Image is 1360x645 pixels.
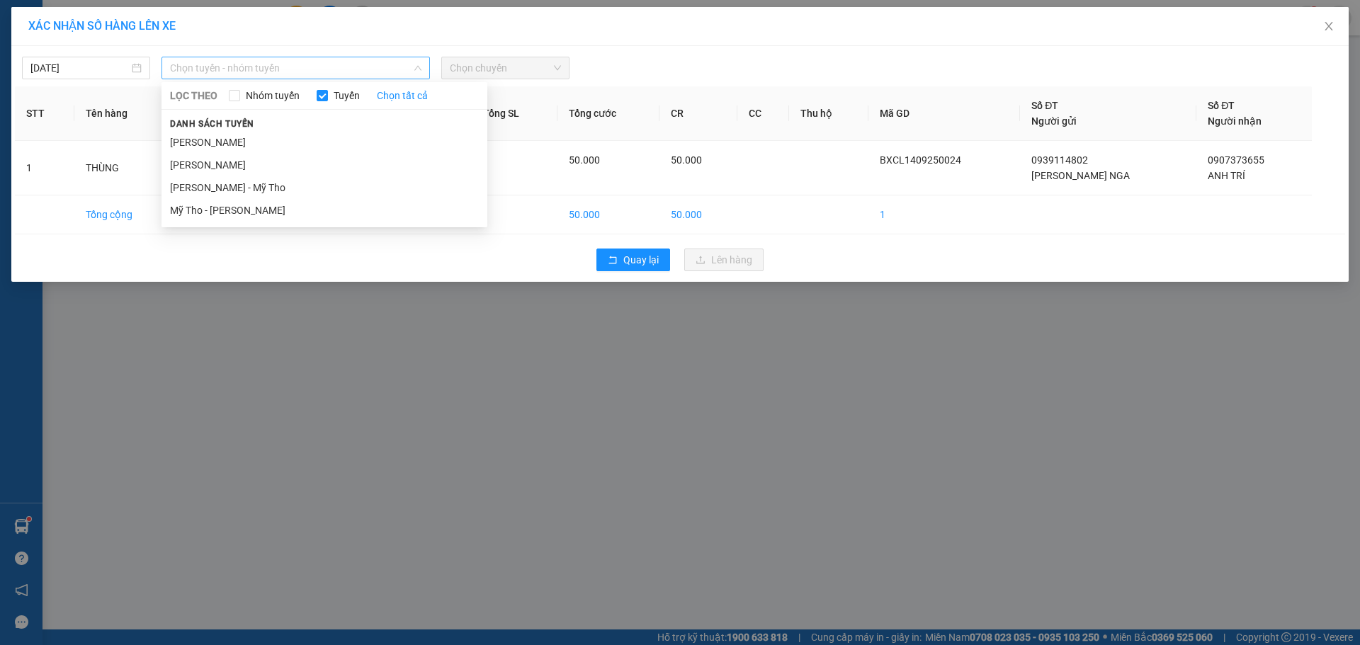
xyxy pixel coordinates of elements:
span: 0939114802 [1031,154,1088,166]
td: 50.000 [659,195,738,234]
th: CC [737,86,789,141]
td: 1 [472,195,557,234]
td: 1 [868,195,1020,234]
td: THÙNG [74,141,176,195]
span: Chọn tuyến - nhóm tuyến [170,57,421,79]
div: 0939114802 [12,80,125,100]
td: 1 [15,141,74,195]
span: Số ĐT [1208,100,1235,111]
li: Mỹ Tho - [PERSON_NAME] [161,199,487,222]
th: STT [15,86,74,141]
span: 50.000 [569,154,600,166]
div: BX [PERSON_NAME] [12,12,125,46]
li: [PERSON_NAME] - Mỹ Tho [161,176,487,199]
span: Quay lại [623,252,659,268]
th: Tổng SL [472,86,557,141]
span: Nhóm tuyến [240,88,305,103]
td: Tổng cộng [74,195,176,234]
span: 50.000 [671,154,702,166]
span: Số ĐT [1031,100,1058,111]
div: 0907373655 [135,61,279,81]
span: 0907373655 [1208,154,1264,166]
span: BXCL1409250024 [880,154,961,166]
span: Nhận: [135,12,169,27]
span: close [1323,21,1334,32]
button: Close [1309,7,1349,47]
button: rollbackQuay lại [596,249,670,271]
th: CR [659,86,738,141]
li: [PERSON_NAME] [161,154,487,176]
th: Tổng cước [557,86,659,141]
span: ANH TRÍ [1208,170,1245,181]
span: down [414,64,422,72]
input: 14/09/2025 [30,60,129,76]
span: [PERSON_NAME] NGA [1031,170,1130,181]
span: rollback [608,255,618,266]
div: [PERSON_NAME] NGA [12,46,125,80]
div: ANH TRÍ [135,44,279,61]
div: [GEOGRAPHIC_DATA] [135,12,279,44]
span: Chọn chuyến [450,57,561,79]
button: uploadLên hàng [684,249,764,271]
span: Người gửi [1031,115,1077,127]
span: Gửi: [12,13,34,28]
li: [PERSON_NAME] [161,131,487,154]
th: Thu hộ [789,86,868,141]
a: Chọn tất cả [377,88,428,103]
span: XÁC NHẬN SỐ HÀNG LÊN XE [28,19,176,33]
th: Mã GD [868,86,1020,141]
span: Tuyến [328,88,365,103]
span: Danh sách tuyến [161,118,263,130]
th: Tên hàng [74,86,176,141]
span: Người nhận [1208,115,1262,127]
span: LỌC THEO [170,88,217,103]
td: 50.000 [557,195,659,234]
